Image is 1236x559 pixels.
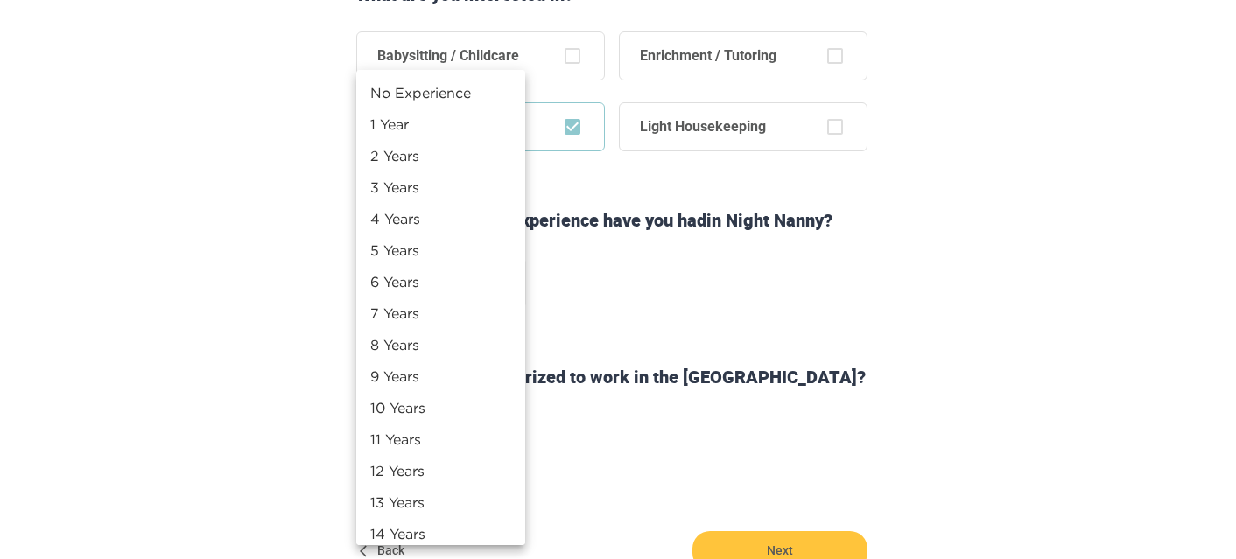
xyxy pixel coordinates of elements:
li: 14 Years [356,518,525,549]
li: 7 Years [356,297,525,329]
li: 2 Years [356,140,525,171]
li: 6 Years [356,266,525,297]
li: 5 Years [356,234,525,266]
li: 1 Year [356,108,525,140]
li: No Experience [356,77,525,108]
li: 11 Years [356,423,525,455]
li: 9 Years [356,360,525,392]
li: 3 Years [356,171,525,203]
li: 13 Years [356,486,525,518]
li: 12 Years [356,455,525,486]
li: 8 Years [356,329,525,360]
li: 4 Years [356,203,525,234]
li: 10 Years [356,392,525,423]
